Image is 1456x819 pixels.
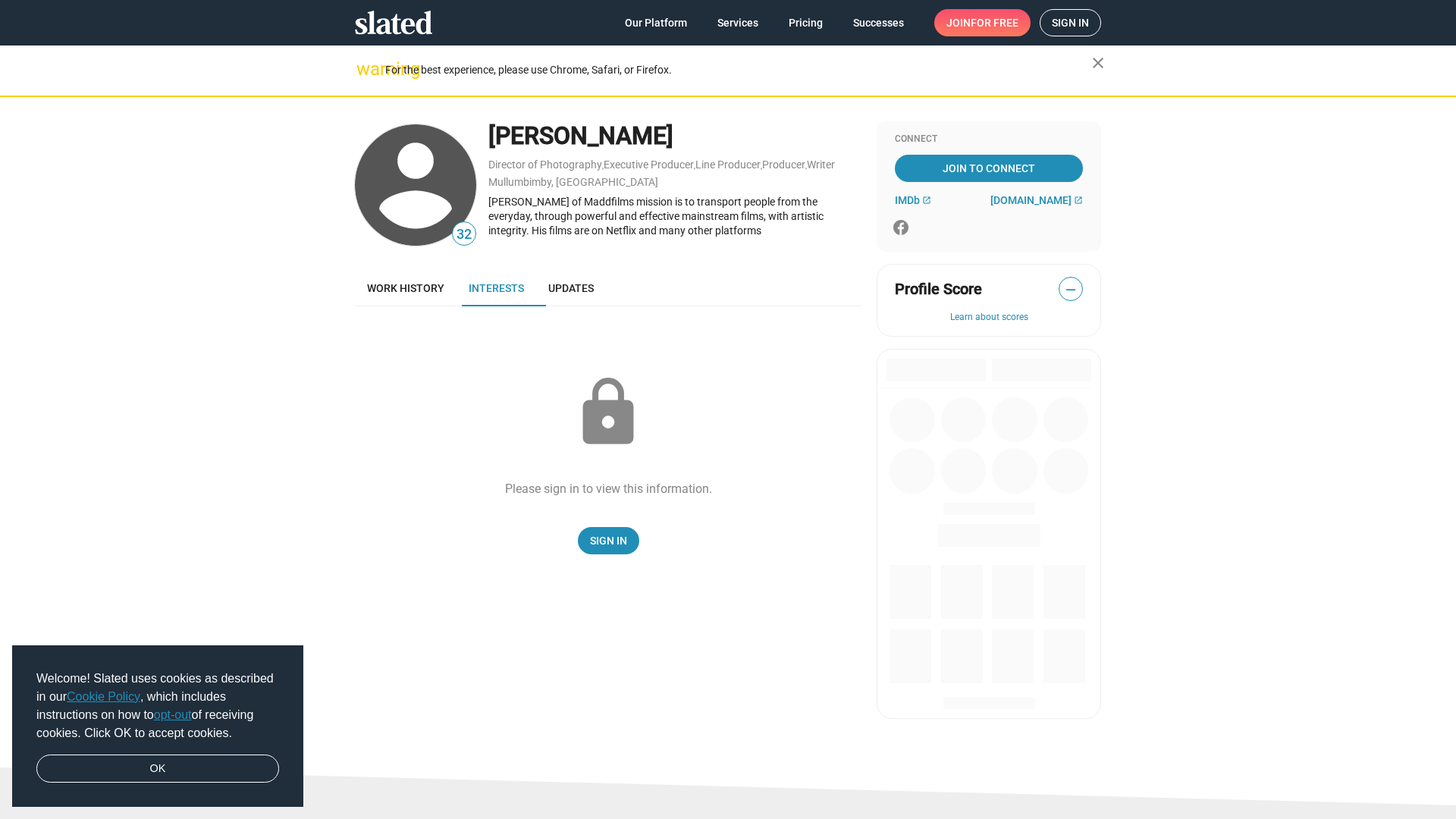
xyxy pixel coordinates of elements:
[469,282,524,294] span: Interests
[488,195,861,237] div: [PERSON_NAME] of Maddfilms mission is to transport people from the everyday, through powerful and...
[761,162,762,170] span: ,
[613,9,699,36] a: Our Platform
[1040,9,1101,36] a: Sign in
[488,158,602,171] a: Director of Photography
[777,9,835,36] a: Pricing
[1089,54,1107,72] mat-icon: close
[805,162,807,170] span: ,
[457,270,536,306] a: Interests
[971,9,1018,36] span: for free
[1052,10,1089,36] span: Sign in
[946,9,1018,36] span: Join
[895,312,1083,324] button: Learn about scores
[36,670,279,742] span: Welcome! Slated uses cookies as described in our , which includes instructions on how to of recei...
[488,176,658,188] a: Mullumbimby, [GEOGRAPHIC_DATA]
[154,708,192,721] a: opt-out
[536,270,606,306] a: Updates
[898,155,1080,182] span: Join To Connect
[367,282,444,294] span: Work history
[841,9,916,36] a: Successes
[694,162,695,170] span: ,
[990,194,1083,206] a: [DOMAIN_NAME]
[895,133,1083,146] div: Connect
[895,194,920,206] span: IMDb
[1074,196,1083,205] mat-icon: open_in_new
[934,9,1031,36] a: Joinfor free
[570,375,646,450] mat-icon: lock
[604,158,694,171] a: Executive Producer
[895,155,1083,182] a: Join To Connect
[67,690,140,703] a: Cookie Policy
[505,481,712,497] div: Please sign in to view this information.
[807,158,835,171] a: Writer
[625,9,687,36] span: Our Platform
[853,9,904,36] span: Successes
[590,527,627,554] span: Sign In
[355,270,457,306] a: Work history
[922,196,931,205] mat-icon: open_in_new
[602,162,604,170] span: ,
[705,9,770,36] a: Services
[548,282,594,294] span: Updates
[762,158,805,171] a: Producer
[385,60,1092,80] div: For the best experience, please use Chrome, Safari, or Firefox.
[36,755,279,783] a: dismiss cookie message
[990,194,1072,206] span: [DOMAIN_NAME]
[789,9,823,36] span: Pricing
[578,527,639,554] a: Sign In
[356,60,375,78] mat-icon: warning
[12,645,303,808] div: cookieconsent
[895,279,982,300] span: Profile Score
[695,158,761,171] a: Line Producer
[1059,280,1082,300] span: —
[488,120,861,152] div: [PERSON_NAME]
[717,9,758,36] span: Services
[453,224,475,245] span: 32
[895,194,931,206] a: IMDb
